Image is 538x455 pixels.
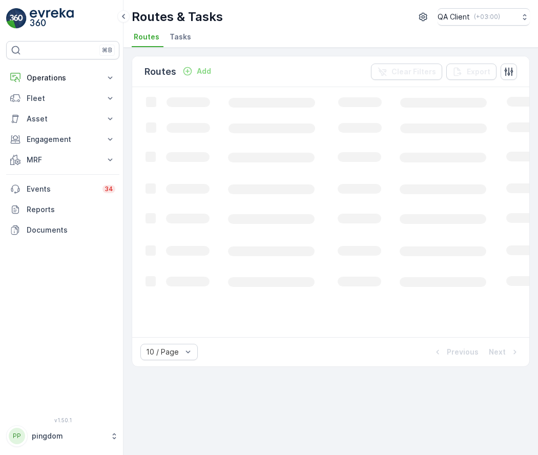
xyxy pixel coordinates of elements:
a: Events34 [6,179,119,199]
p: Export [467,67,490,77]
button: Operations [6,68,119,88]
p: MRF [27,155,99,165]
button: Asset [6,109,119,129]
button: PPpingdom [6,425,119,447]
img: logo_light-DOdMpM7g.png [30,8,74,29]
button: Export [446,64,496,80]
p: Previous [447,347,479,357]
p: Routes [144,65,176,79]
span: Routes [134,32,159,42]
span: v 1.50.1 [6,417,119,423]
p: Clear Filters [391,67,436,77]
p: QA Client [438,12,470,22]
p: 34 [105,185,113,193]
img: logo [6,8,27,29]
button: Next [488,346,521,358]
a: Reports [6,199,119,220]
button: Engagement [6,129,119,150]
div: PP [9,428,25,444]
p: Engagement [27,134,99,144]
p: Asset [27,114,99,124]
button: Fleet [6,88,119,109]
button: Previous [431,346,480,358]
button: QA Client(+03:00) [438,8,530,26]
span: Tasks [170,32,191,42]
p: Next [489,347,506,357]
p: Documents [27,225,115,235]
p: Operations [27,73,99,83]
button: Add [178,65,215,77]
p: ( +03:00 ) [474,13,500,21]
p: pingdom [32,431,105,441]
a: Documents [6,220,119,240]
button: MRF [6,150,119,170]
p: Fleet [27,93,99,104]
p: Routes & Tasks [132,9,223,25]
p: Add [197,66,211,76]
button: Clear Filters [371,64,442,80]
p: ⌘B [102,46,112,54]
p: Events [27,184,96,194]
p: Reports [27,204,115,215]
